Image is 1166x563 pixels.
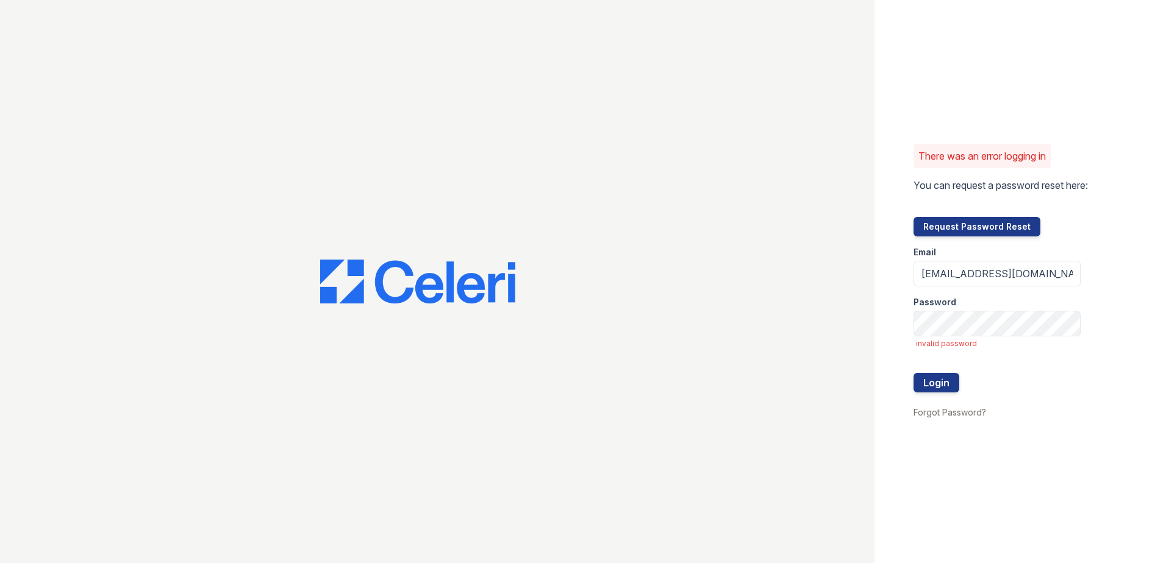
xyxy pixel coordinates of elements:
[914,217,1040,236] button: Request Password Reset
[914,373,959,392] button: Login
[914,246,936,258] label: Email
[914,178,1088,193] p: You can request a password reset here:
[918,149,1046,163] p: There was an error logging in
[320,260,515,303] img: CE_Logo_Blue-a8612792a0a2168367f1c8372b55b34899dd931a85d93a1a3d3e32e68fde9ad4.png
[914,296,956,308] label: Password
[914,407,986,417] a: Forgot Password?
[916,339,1081,349] span: invalid password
